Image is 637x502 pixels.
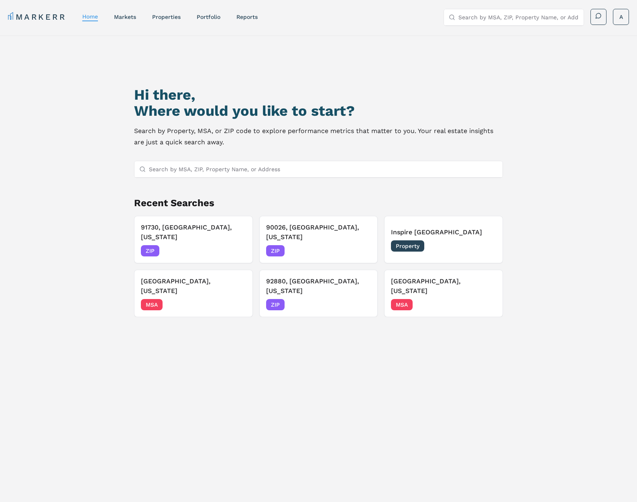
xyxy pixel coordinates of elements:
[478,242,496,250] span: [DATE]
[141,223,246,242] h3: 91730, [GEOGRAPHIC_DATA], [US_STATE]
[384,270,503,317] button: [GEOGRAPHIC_DATA], [US_STATE]MSA[DATE]
[134,197,503,209] h2: Recent Searches
[478,301,496,309] span: [DATE]
[391,299,413,310] span: MSA
[149,161,498,177] input: Search by MSA, ZIP, Property Name, or Address
[613,9,629,25] button: A
[134,103,503,119] h2: Where would you like to start?
[391,240,424,252] span: Property
[384,216,503,263] button: Inspire [GEOGRAPHIC_DATA]Property[DATE]
[619,13,623,21] span: A
[391,227,496,237] h3: Inspire [GEOGRAPHIC_DATA]
[259,216,378,263] button: 90026, [GEOGRAPHIC_DATA], [US_STATE]ZIP[DATE]
[228,247,246,255] span: [DATE]
[458,9,579,25] input: Search by MSA, ZIP, Property Name, or Address
[266,299,285,310] span: ZIP
[353,247,371,255] span: [DATE]
[82,13,98,20] a: home
[259,270,378,317] button: 92880, [GEOGRAPHIC_DATA], [US_STATE]ZIP[DATE]
[152,14,181,20] a: properties
[141,277,246,296] h3: [GEOGRAPHIC_DATA], [US_STATE]
[134,87,503,103] h1: Hi there,
[197,14,220,20] a: Portfolio
[266,223,371,242] h3: 90026, [GEOGRAPHIC_DATA], [US_STATE]
[114,14,136,20] a: markets
[134,125,503,148] p: Search by Property, MSA, or ZIP code to explore performance metrics that matter to you. Your real...
[134,216,253,263] button: 91730, [GEOGRAPHIC_DATA], [US_STATE]ZIP[DATE]
[353,301,371,309] span: [DATE]
[8,11,66,23] a: MARKERR
[266,245,285,256] span: ZIP
[141,299,163,310] span: MSA
[391,277,496,296] h3: [GEOGRAPHIC_DATA], [US_STATE]
[228,301,246,309] span: [DATE]
[141,245,159,256] span: ZIP
[266,277,371,296] h3: 92880, [GEOGRAPHIC_DATA], [US_STATE]
[134,270,253,317] button: [GEOGRAPHIC_DATA], [US_STATE]MSA[DATE]
[236,14,258,20] a: reports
